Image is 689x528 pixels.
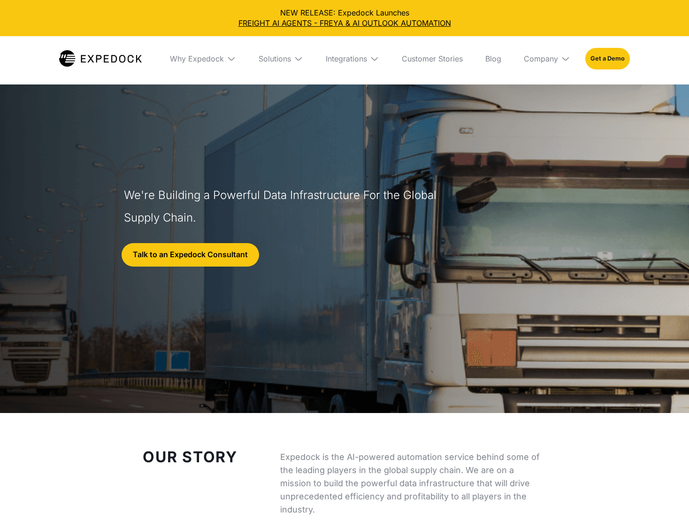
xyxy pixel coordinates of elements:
[170,54,224,63] div: Why Expedock
[318,36,387,81] div: Integrations
[524,54,558,63] div: Company
[8,18,681,28] a: FREIGHT AI AGENTS - FREYA & AI OUTLOOK AUTOMATION
[143,448,237,466] strong: Our Story
[124,184,441,229] h1: We're Building a Powerful Data Infrastructure For the Global Supply Chain.
[478,36,509,81] a: Blog
[251,36,311,81] div: Solutions
[394,36,470,81] a: Customer Stories
[516,36,578,81] div: Company
[8,8,681,29] div: NEW RELEASE: Expedock Launches
[259,54,291,63] div: Solutions
[122,243,259,267] a: Talk to an Expedock Consultant
[585,48,630,69] a: Get a Demo
[326,54,367,63] div: Integrations
[162,36,244,81] div: Why Expedock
